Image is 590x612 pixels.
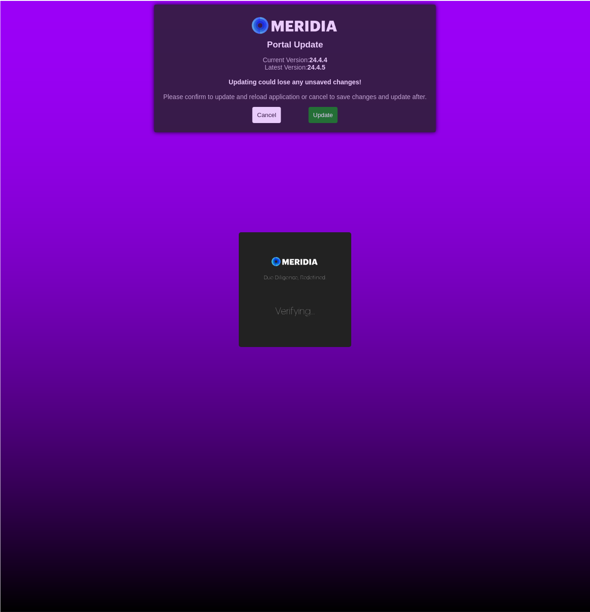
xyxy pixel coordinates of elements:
[309,56,327,64] strong: 24.4.4
[307,64,325,71] strong: 24.4.5
[229,78,361,86] strong: Updating could lose any unsaved changes!
[163,56,426,100] p: Current Version: Latest Version: Please confirm to update and reload application or cancel to sav...
[308,107,337,123] button: Update
[253,107,281,123] button: Cancel
[163,40,426,50] h3: Portal Update
[249,14,341,38] img: Meridia Logo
